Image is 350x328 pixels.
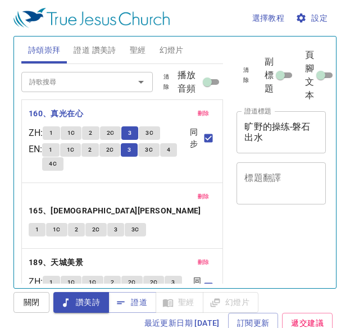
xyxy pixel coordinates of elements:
[305,48,314,102] span: 頁腳文本
[108,292,156,313] button: 證道
[29,143,42,156] p: EN :
[49,145,52,155] span: 1
[198,192,210,202] span: 刪除
[60,143,81,157] button: 1C
[100,126,121,140] button: 2C
[237,63,256,87] button: 清除
[145,145,153,155] span: 3C
[121,143,138,157] button: 3
[128,128,131,138] span: 3
[29,204,203,218] button: 165、[DEMOGRAPHIC_DATA][PERSON_NAME]
[155,70,178,94] button: 清除
[107,128,115,138] span: 2C
[13,8,170,28] img: True Jesus Church
[160,143,177,157] button: 4
[53,225,61,235] span: 1C
[298,11,328,25] span: 設定
[61,126,82,140] button: 1C
[49,159,57,169] span: 4C
[128,277,136,288] span: 2C
[133,74,149,90] button: Open
[104,276,121,289] button: 2
[138,143,160,157] button: 3C
[29,204,201,218] b: 165、[DEMOGRAPHIC_DATA][PERSON_NAME]
[49,277,53,288] span: 1
[67,145,75,155] span: 1C
[165,276,181,289] button: 3
[46,223,67,236] button: 1C
[193,275,201,299] span: 同步
[111,277,114,288] span: 2
[232,216,309,315] iframe: from-child
[49,128,53,138] span: 1
[29,256,83,270] b: 189、天城美景
[190,126,202,150] span: 同步
[162,72,171,92] span: 清除
[89,277,97,288] span: 1C
[75,225,78,235] span: 2
[171,277,175,288] span: 3
[29,275,43,289] p: ZH :
[29,107,83,121] b: 160、真光在心
[198,257,210,267] span: 刪除
[82,126,99,140] button: 2
[43,126,60,140] button: 1
[131,225,139,235] span: 3C
[35,225,39,235] span: 1
[121,126,138,140] button: 3
[88,145,92,155] span: 2
[139,126,160,140] button: 3C
[67,277,75,288] span: 1C
[191,256,216,269] button: 刪除
[128,145,131,155] span: 3
[293,8,332,29] button: 設定
[74,43,116,57] span: 證道 讚美詩
[121,276,143,289] button: 2C
[150,277,158,288] span: 2C
[62,295,100,309] span: 讚美詩
[198,108,210,119] span: 刪除
[29,223,46,236] button: 1
[191,190,216,203] button: 刪除
[13,292,49,313] button: 關閉
[42,157,63,171] button: 4C
[42,143,59,157] button: 1
[68,223,85,236] button: 2
[43,276,60,289] button: 1
[53,292,109,313] button: 讚美詩
[160,43,184,57] span: 幻燈片
[167,145,170,155] span: 4
[252,11,285,25] span: 選擇教程
[28,43,61,57] span: 詩頌崇拜
[143,276,165,289] button: 2C
[106,145,114,155] span: 2C
[29,126,43,140] p: ZH :
[99,143,121,157] button: 2C
[178,69,201,95] span: 播放音頻
[22,295,40,309] span: 關閉
[29,256,85,270] button: 189、天城美景
[244,121,318,143] textarea: 旷野的操练-磐石出水
[265,55,274,95] span: 副標題
[81,143,98,157] button: 2
[85,223,107,236] button: 2C
[146,128,153,138] span: 3C
[191,107,216,120] button: 刪除
[107,223,124,236] button: 3
[130,43,146,57] span: 聖經
[29,107,85,121] button: 160、真光在心
[61,276,82,289] button: 1C
[114,225,117,235] span: 3
[248,8,289,29] button: 選擇教程
[92,225,100,235] span: 2C
[117,295,147,309] span: 證道
[89,128,92,138] span: 2
[125,223,146,236] button: 3C
[243,65,249,85] span: 清除
[67,128,75,138] span: 1C
[82,276,103,289] button: 1C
